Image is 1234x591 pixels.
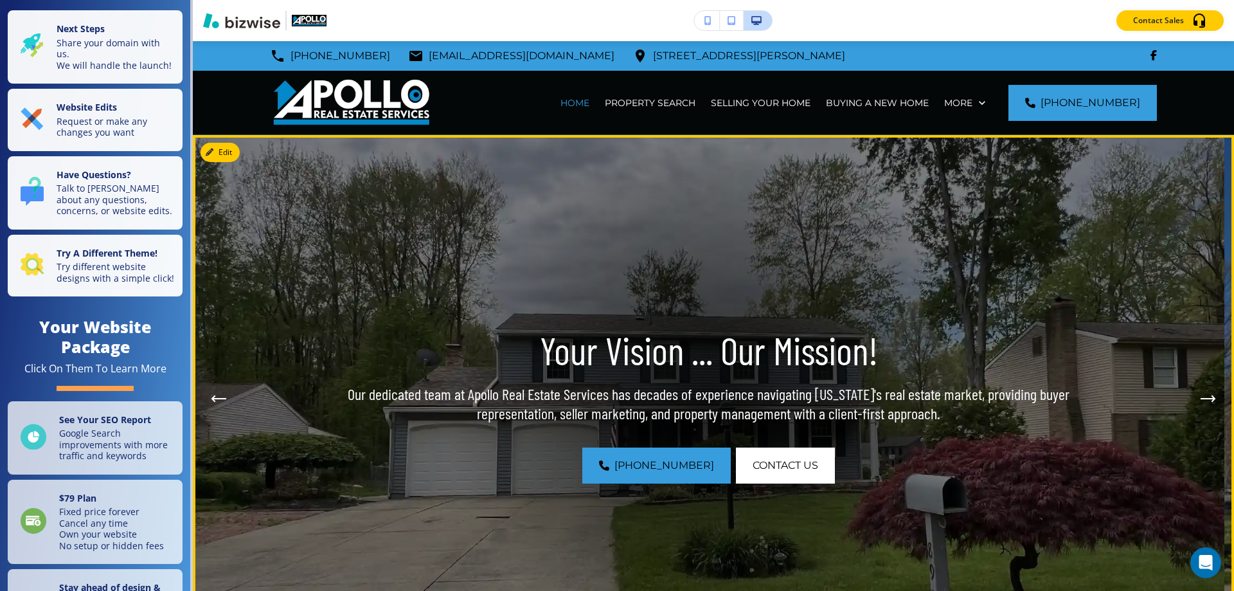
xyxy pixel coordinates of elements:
[270,75,433,129] img: Apollo Real Estate Services
[1195,386,1221,412] div: Next Slide
[24,362,166,376] div: Click On Them To Learn More
[57,116,175,138] p: Request or make any changes you want
[1133,15,1184,26] p: Contact Sales
[632,46,845,66] a: [STREET_ADDRESS][PERSON_NAME]
[201,143,240,162] button: Edit
[59,492,96,504] strong: $ 79 Plan
[711,96,810,109] p: SELLING YOUR HOME
[736,448,835,484] button: CONTACT US
[8,235,183,297] button: Try A Different Theme!Try different website designs with a simple click!
[57,101,117,113] strong: Website Edits
[57,183,175,217] p: Talk to [PERSON_NAME] about any questions, concerns, or website edits.
[944,96,972,109] p: More
[57,37,175,71] p: Share your domain with us. We will handle the launch!
[57,23,105,35] strong: Next Steps
[291,46,390,66] p: [PHONE_NUMBER]
[8,89,183,151] button: Website EditsRequest or make any changes you want
[653,46,845,66] p: [STREET_ADDRESS][PERSON_NAME]
[8,317,183,357] h4: Your Website Package
[57,247,157,259] strong: Try A Different Theme!
[560,96,589,109] p: HOME
[292,15,326,26] img: Your Logo
[429,46,614,66] p: [EMAIL_ADDRESS][DOMAIN_NAME]
[605,96,695,109] p: PROPERTY SEARCH
[343,385,1074,423] p: Our dedicated team at Apollo Real Estate Services has decades of experience navigating [US_STATE]...
[408,46,614,66] a: [EMAIL_ADDRESS][DOMAIN_NAME]
[1195,386,1221,412] button: Next Hero Image
[57,261,175,284] p: Try different website designs with a simple click!
[203,13,280,28] img: Bizwise Logo
[206,386,231,412] button: Previous Hero Image
[59,414,151,426] strong: See Your SEO Report
[1041,95,1140,111] span: [PHONE_NUMBER]
[206,386,231,412] div: Previous Slide
[59,506,164,551] p: Fixed price forever Cancel any time Own your website No setup or hidden fees
[8,156,183,230] button: Have Questions?Talk to [PERSON_NAME] about any questions, concerns, or website edits.
[57,168,131,181] strong: Have Questions?
[753,458,818,473] span: CONTACT US
[343,327,1074,373] p: Your Vision ... Our Mission!
[582,448,731,484] a: [PHONE_NUMBER]
[8,401,183,475] a: See Your SEO ReportGoogle Search improvements with more traffic and keywords
[8,480,183,565] a: $79 PlanFixed price foreverCancel any timeOwn your websiteNo setup or hidden fees
[59,428,175,462] p: Google Search improvements with more traffic and keywords
[270,46,390,66] a: [PHONE_NUMBER]
[1008,85,1157,121] a: [PHONE_NUMBER]
[1190,547,1221,578] div: Open Intercom Messenger
[1116,10,1224,31] button: Contact Sales
[614,458,714,473] span: [PHONE_NUMBER]
[8,10,183,84] button: Next StepsShare your domain with us.We will handle the launch!
[826,96,929,109] p: BUYING A NEW HOME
